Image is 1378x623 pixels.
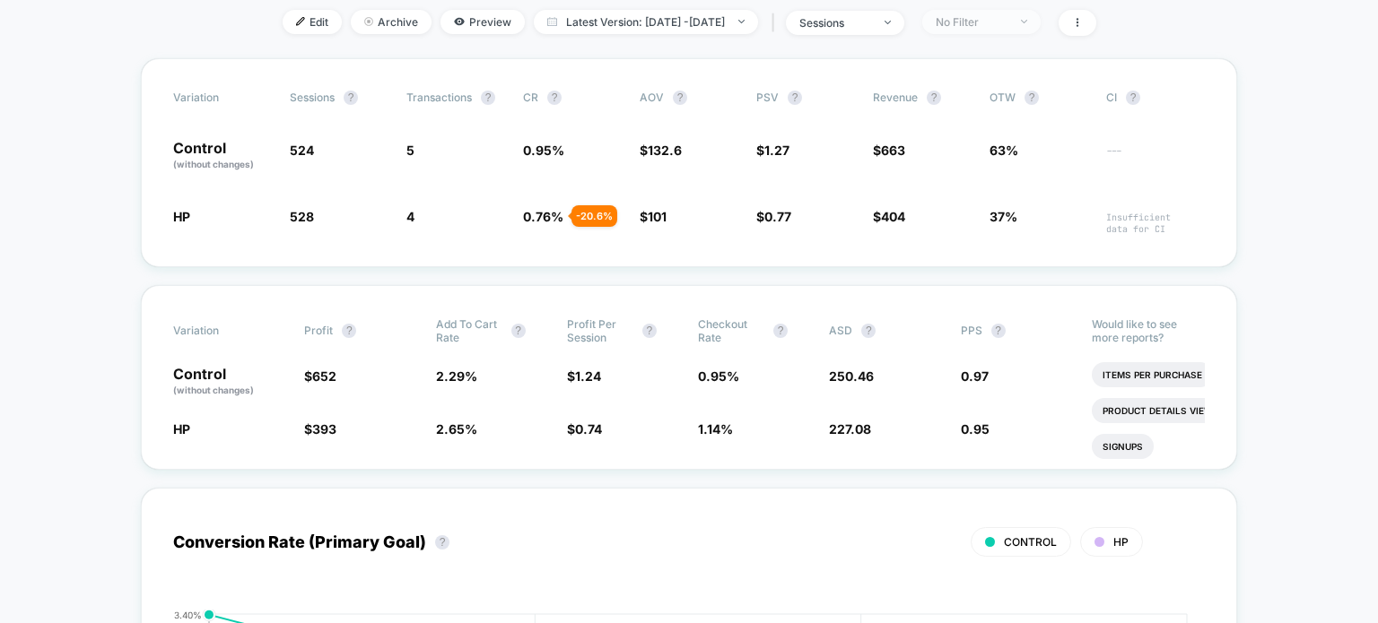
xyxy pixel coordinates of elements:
[344,91,358,105] button: ?
[961,421,990,437] span: 0.95
[673,91,687,105] button: ?
[990,91,1088,105] span: OTW
[523,209,563,224] span: 0.76 %
[991,324,1006,338] button: ?
[829,324,852,337] span: ASD
[756,209,791,224] span: $
[936,15,1007,29] div: No Filter
[764,143,789,158] span: 1.27
[642,324,657,338] button: ?
[1092,317,1205,344] p: Would like to see more reports?
[547,91,562,105] button: ?
[173,421,190,437] span: HP
[173,367,286,397] p: Control
[1106,91,1205,105] span: CI
[873,91,918,104] span: Revenue
[881,143,905,158] span: 663
[312,421,336,437] span: 393
[885,21,891,24] img: end
[764,209,791,224] span: 0.77
[364,17,373,26] img: end
[173,209,190,224] span: HP
[174,609,202,619] tspan: 3.40%
[1092,434,1154,459] li: Signups
[436,368,477,384] span: 2.29 %
[829,368,874,384] span: 250.46
[436,421,477,437] span: 2.65 %
[881,209,905,224] span: 404
[296,17,305,26] img: edit
[756,143,789,158] span: $
[290,91,335,104] span: Sessions
[523,143,564,158] span: 0.95 %
[1092,398,1256,423] li: Product Details Views Rate
[1126,91,1140,105] button: ?
[799,16,871,30] div: sessions
[511,324,526,338] button: ?
[873,209,905,224] span: $
[575,368,601,384] span: 1.24
[1113,535,1129,549] span: HP
[961,368,989,384] span: 0.97
[173,317,272,344] span: Variation
[773,324,788,338] button: ?
[698,317,764,344] span: Checkout Rate
[440,10,525,34] span: Preview
[788,91,802,105] button: ?
[1004,535,1057,549] span: CONTROL
[640,143,682,158] span: $
[571,205,617,227] div: - 20.6 %
[406,209,414,224] span: 4
[290,143,314,158] span: 524
[567,317,633,344] span: Profit Per Session
[567,368,601,384] span: $
[829,421,871,437] span: 227.08
[961,324,982,337] span: PPS
[1092,362,1213,387] li: Items Per Purchase
[990,209,1017,224] span: 37%
[283,10,342,34] span: Edit
[648,209,667,224] span: 101
[435,535,449,549] button: ?
[523,91,538,104] span: CR
[1106,145,1205,171] span: ---
[648,143,682,158] span: 132.6
[312,368,336,384] span: 652
[1025,91,1039,105] button: ?
[304,324,333,337] span: Profit
[173,141,272,171] p: Control
[304,368,336,384] span: $
[290,209,314,224] span: 528
[547,17,557,26] img: calendar
[873,143,905,158] span: $
[738,20,745,23] img: end
[406,91,472,104] span: Transactions
[640,209,667,224] span: $
[567,421,602,437] span: $
[534,10,758,34] span: Latest Version: [DATE] - [DATE]
[406,143,414,158] span: 5
[1021,20,1027,23] img: end
[756,91,779,104] span: PSV
[640,91,664,104] span: AOV
[698,421,733,437] span: 1.14 %
[173,91,272,105] span: Variation
[575,421,602,437] span: 0.74
[436,317,502,344] span: Add To Cart Rate
[351,10,432,34] span: Archive
[767,10,786,36] span: |
[927,91,941,105] button: ?
[173,159,254,169] span: (without changes)
[481,91,495,105] button: ?
[342,324,356,338] button: ?
[173,385,254,395] span: (without changes)
[698,368,739,384] span: 0.95 %
[304,421,336,437] span: $
[1106,212,1205,235] span: Insufficient data for CI
[990,143,1018,158] span: 63%
[861,324,876,338] button: ?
